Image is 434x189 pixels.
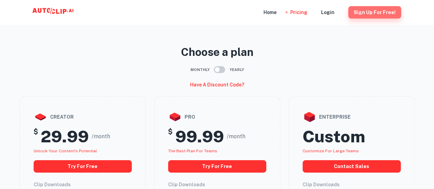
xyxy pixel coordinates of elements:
[168,127,173,146] h5: $
[348,6,401,19] button: Sign Up for free!
[190,81,244,88] h6: Have a discount code?
[227,132,245,141] span: /month
[187,79,247,91] button: Have a discount code?
[168,149,217,153] span: The best plan for teams
[190,67,210,73] span: Monthly
[92,132,110,141] span: /month
[34,110,132,124] div: creator
[20,44,415,60] p: Choose a plan
[168,181,266,188] h6: Clip Downloads
[34,160,132,173] button: Try for free
[34,127,38,146] h5: $
[168,110,266,124] div: pro
[34,181,132,188] h6: Clip Downloads
[303,149,359,153] span: Customize for large teams
[168,160,266,173] button: Try for free
[303,160,401,173] button: Contact Sales
[303,181,401,188] h6: Clip Downloads
[34,149,97,153] span: Unlock your Content's potential
[41,127,89,146] h2: 29.99
[230,67,244,73] span: Yearly
[175,127,224,146] h2: 99.99
[303,127,365,146] h2: Custom
[303,110,401,124] div: enterprise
